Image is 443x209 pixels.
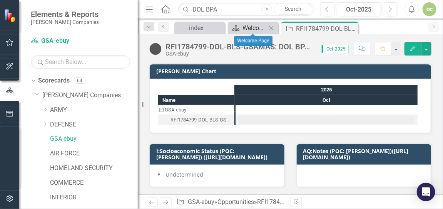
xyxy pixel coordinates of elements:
a: index [176,23,223,33]
input: Search Below... [31,55,130,69]
div: GSA-ebuy [158,105,234,115]
div: 2025 [236,85,418,95]
div: Oct [236,95,418,105]
a: GSA-ebuy [31,37,127,46]
span: Elements & Reports [31,10,99,19]
div: RFI1784799-DOL-BLS-GSAMAS: DOL BPA for IT Application Development Support Services [165,42,314,51]
div: Oct-2025 [339,5,378,14]
a: Welcome Page [230,23,267,33]
h3: AQ:Notes (POC: [PERSON_NAME])([URL][DOMAIN_NAME]) [303,148,428,160]
span: Undetermined [165,171,203,178]
div: Welcome Page [234,36,272,46]
div: GSA-ebuy [165,105,186,115]
a: DEFENSE [50,120,138,129]
a: AIR FORCE [50,149,138,158]
a: GSA-ebuy [50,135,138,143]
small: [PERSON_NAME] Companies [31,19,99,25]
div: 64 [74,78,86,84]
a: COMMERCE [50,179,138,187]
div: Name [158,95,234,105]
div: index [189,23,223,33]
div: Open Intercom Messenger [417,183,435,201]
div: GSA-ebuy [165,51,314,57]
a: Search [274,4,313,15]
div: Task: Start date: 2025-10-01 End date: 2025-10-31 [238,116,415,124]
img: ClearPoint Strategy [3,8,18,23]
img: Tracked [149,43,162,55]
div: RFI1784799-DOL-BLS-GSAMAS: DOL BPA for IT Application Development Support Services [296,24,356,34]
input: Search ClearPoint... [178,3,314,16]
a: INTERIOR [50,193,138,202]
h3: I:Socioeconomic Status (POC: [PERSON_NAME]) ([URL][DOMAIN_NAME]) [156,148,281,160]
div: RFI1784799-DOL-BLS-GSAMAS: DOL BPA for IT Application Development Support Services [171,115,232,125]
div: Task: Start date: 2025-10-01 End date: 2025-10-31 [158,115,234,125]
button: oc [423,2,436,16]
span: Oct-2025 [322,45,349,53]
a: GSA-ebuy [188,198,214,206]
a: Opportunities [217,198,254,206]
div: » » [177,198,284,207]
div: RFI1784799-DOL-BLS-GSAMAS: DOL BPA for IT Application Development Support Services [158,115,234,125]
a: [PERSON_NAME] Companies [42,91,138,100]
a: ARMY [50,106,138,115]
a: Scorecards [38,76,70,85]
button: Oct-2025 [337,2,381,16]
a: HOMELAND SECURITY [50,164,138,173]
div: Welcome Page [242,23,267,33]
h3: [PERSON_NAME] Chart [156,68,427,74]
div: Task: GSA-ebuy Start date: 2025-10-01 End date: 2025-10-02 [158,105,234,115]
